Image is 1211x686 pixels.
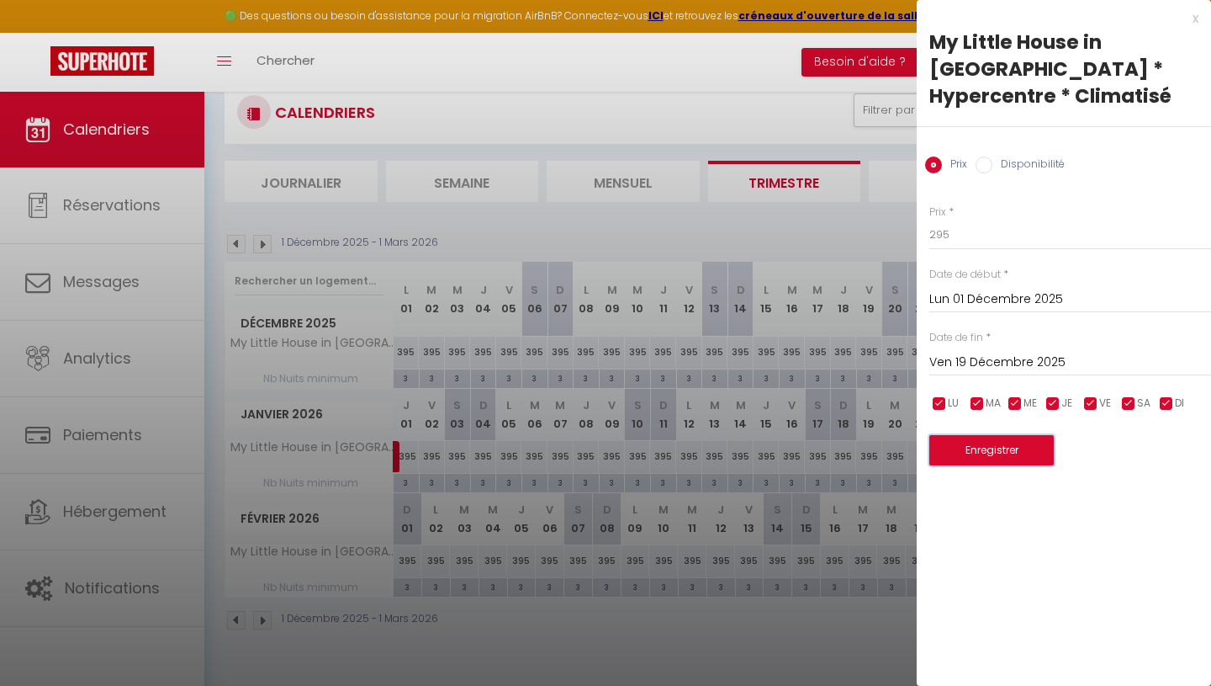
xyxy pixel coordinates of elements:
[1099,396,1111,412] span: VE
[929,205,946,221] label: Prix
[992,157,1065,175] label: Disponibilité
[948,396,959,412] span: LU
[917,8,1198,29] div: x
[986,396,1001,412] span: MA
[929,330,983,346] label: Date de fin
[1023,396,1037,412] span: ME
[929,29,1198,109] div: My Little House in [GEOGRAPHIC_DATA] * Hypercentre * Climatisé
[929,267,1001,283] label: Date de début
[942,157,967,175] label: Prix
[13,7,64,57] button: Ouvrir le widget de chat LiveChat
[1175,396,1184,412] span: DI
[1061,396,1072,412] span: JE
[1137,396,1150,412] span: SA
[929,435,1054,465] button: Enregistrer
